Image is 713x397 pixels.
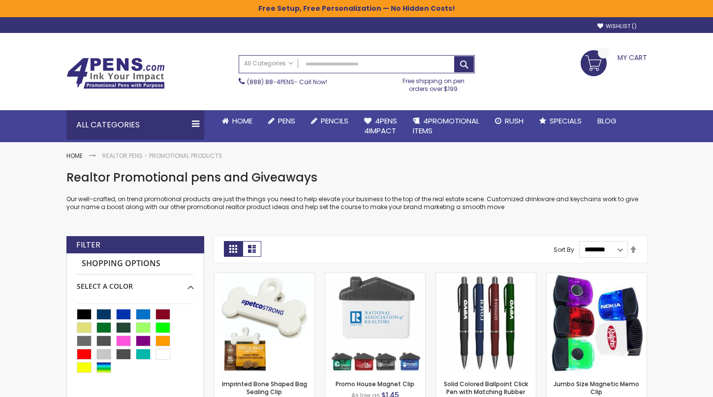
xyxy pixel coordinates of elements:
[597,23,637,30] a: Wishlist
[531,110,589,132] a: Specials
[66,152,83,160] a: Home
[215,273,314,373] img: Imprinted Bone Shaped Bag Sealing Clip
[547,273,647,281] a: Jumbo Size Magnetic Memo Clip
[436,273,536,373] img: Solid Colored Ballpoint Click Pen with Matching Rubber Grip Pen
[247,78,327,86] span: - Call Now!
[325,273,425,281] a: Promo House Magnet Clip
[589,110,624,132] a: Blog
[321,116,348,126] span: Pencils
[215,273,314,281] a: Imprinted Bone Shaped Bag Sealing Clip
[554,245,574,253] label: Sort By
[550,116,582,126] span: Specials
[244,60,293,67] span: All Categories
[505,116,524,126] span: Rush
[232,116,252,126] span: Home
[224,241,243,257] strong: Grid
[303,110,356,132] a: Pencils
[413,116,479,136] span: 4PROMOTIONAL ITEMS
[392,73,475,93] div: Free shipping on pen orders over $199
[325,273,425,373] img: Promo House Magnet Clip
[278,116,295,126] span: Pens
[76,240,100,250] strong: Filter
[77,275,194,291] div: Select A Color
[66,58,165,89] img: 4Pens Custom Pens and Promotional Products
[487,110,531,132] a: Rush
[239,56,298,72] a: All Categories
[247,78,294,86] a: (888) 88-4PENS
[260,110,303,132] a: Pens
[405,110,487,142] a: 4PROMOTIONALITEMS
[336,380,414,388] a: Promo House Magnet Clip
[547,273,647,373] img: Jumbo Size Magnetic Memo Clip
[554,380,639,396] a: Jumbo Size Magnetic Memo Clip
[66,170,647,185] h1: Realtor Promotional pens and Giveaways
[597,116,617,126] span: Blog
[436,273,536,281] a: Solid Colored Ballpoint Click Pen with Matching Rubber Grip Pen
[214,110,260,132] a: Home
[356,110,405,142] a: 4Pens4impact
[66,110,204,140] div: All Categories
[77,253,194,275] strong: Shopping Options
[364,116,397,136] span: 4Pens 4impact
[222,380,307,396] a: Imprinted Bone Shaped Bag Sealing Clip
[102,152,222,160] strong: Realtor Pens - Promotional Products
[66,170,647,212] div: Our well-crafted, on trend promotional products are just the things you need to help elevate your...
